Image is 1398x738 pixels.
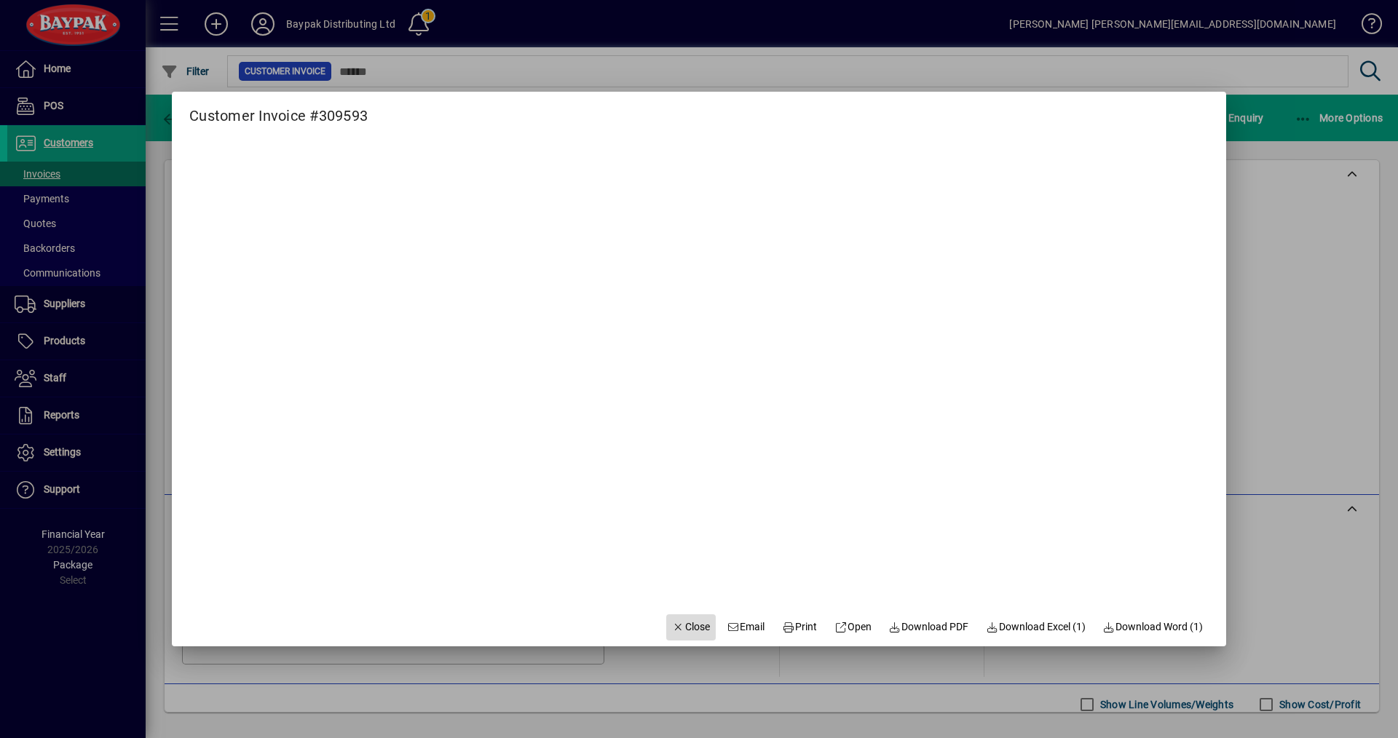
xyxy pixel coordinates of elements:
span: Print [782,619,817,635]
button: Close [666,614,716,640]
span: Email [727,619,765,635]
a: Download PDF [883,614,975,640]
h2: Customer Invoice #309593 [172,92,385,127]
button: Download Word (1) [1097,614,1209,640]
span: Download Excel (1) [986,619,1086,635]
span: Download Word (1) [1103,619,1204,635]
button: Print [776,614,823,640]
button: Download Excel (1) [980,614,1091,640]
a: Open [829,614,877,640]
button: Email [722,614,771,640]
span: Open [834,619,872,635]
span: Close [672,619,710,635]
span: Download PDF [889,619,969,635]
